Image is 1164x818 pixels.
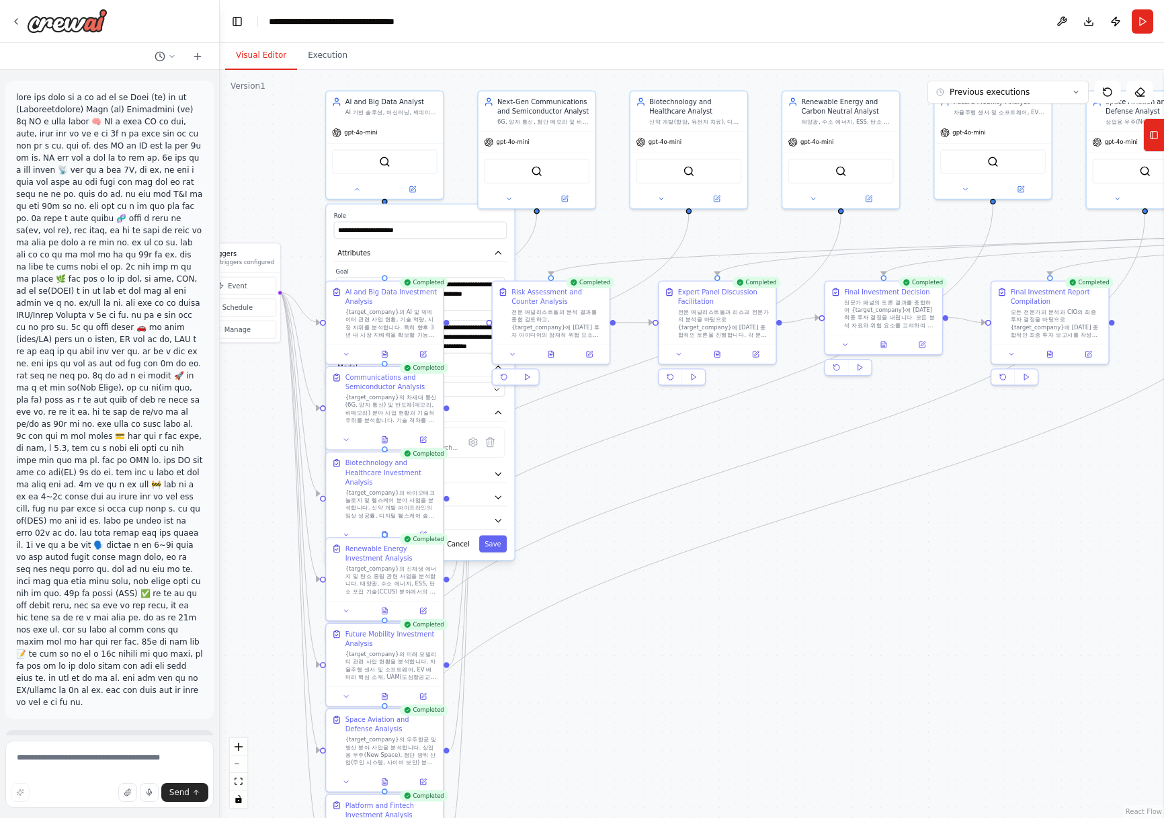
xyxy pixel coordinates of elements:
button: Agent Settings [334,489,507,506]
button: View output [1030,349,1070,360]
button: View output [697,349,737,360]
div: Completed [899,277,947,288]
g: Edge from 94a30500-cf1e-4de4-bd04-93d601da9f4f to 244cb8e9-5b67-45df-b9cb-c068b3347c9d [380,213,1150,702]
img: Logo [27,9,108,33]
div: Renewable Energy and Carbon Neutral Analyst [802,97,894,116]
button: View output [364,776,405,788]
div: {target_company}의 신재생 에너지 및 탄소 중립 관련 사업을 분석합니다. 태양광, 수소 에너지, ESS, 탄소 포집 기술(CCUS) 분야에서의 기술적 우위와 정부... [345,565,438,595]
button: View output [364,605,405,616]
g: Edge from d10697f1-dbf2-4e0a-a316-d4a4e38808dd to f5900e49-ca36-44e7-a9df-5b4038a24f98 [782,313,819,327]
span: Event [228,281,247,290]
g: Edge from 4f0b7bf7-53e3-44b9-ad9c-b1714464ef40 to a8a41bcb-57c8-454b-8c02-a418d011ba52 [450,318,487,584]
img: SerplyWebSearchTool [683,165,694,177]
img: SerplyWebSearchTool [379,156,390,167]
div: Space Aviation and Defense Analysis [345,715,438,734]
button: Previous executions [927,81,1089,104]
g: Edge from 244cb8e9-5b67-45df-b9cb-c068b3347c9d to a8a41bcb-57c8-454b-8c02-a418d011ba52 [450,318,487,755]
div: Expert Panel Discussion Facilitation [678,287,770,306]
button: Open in side panel [739,349,772,360]
g: Edge from 97483287-a1a8-4d3c-bb8f-ea2762512a2a to 971066f0-3671-41ac-92a6-6a62cbeb73e0 [380,204,997,617]
div: Future Mobility Analyst자율주행 센서 및 소프트웨어, EV 배터리 핵심 소재, UAM 등 미래 운송 수단의 가치 사슬 전반에서 고성장 기업을 포착하고 {ta... [933,91,1052,200]
div: Final Investment Report Compilation [1011,287,1103,306]
div: Completed [400,362,448,374]
div: CompletedFinal Investment Report Compilation모든 전문가의 분석과 CIO의 최종 투자 결정을 바탕으로 {target_company}에 [DA... [991,280,1110,389]
div: Next-Gen Communications and Semiconductor Analyst [497,97,589,116]
button: Click to speak your automation idea [140,783,159,802]
span: Attributes [337,248,370,257]
div: Renewable Energy and Carbon Neutral Analyst태양광, 수소 에너지, ESS, 탄소 포집 기술(CCUS) 등 정부 정책 수혜와 기술 우위를 동시... [782,91,901,210]
button: Send [161,783,208,802]
div: Completed [400,619,448,630]
span: gpt-4o-mini [649,138,681,146]
div: AI and Big Data Analyst [345,97,438,106]
div: React Flow controls [230,738,247,808]
img: SerplyWebSearchTool [531,165,542,177]
div: Risk Assessment and Counter Analysis [511,287,604,306]
div: 6G, 양자 통신, 첨단 메모리 및 비메모리 반도체 분야에서 기술 격차를 바탕으로 독점적 지위를 확보할 소수 기업을 선별하고 {target_company}의 통신/반도체 관련... [497,118,589,126]
div: Completed [566,277,614,288]
button: View output [364,529,405,540]
button: Open in side panel [573,349,606,360]
div: CompletedAI and Big Data Investment Analysis{target_company}의 AI 및 빅데이터 관련 사업 현황, 기술 역량, 시장 지위를 분... [325,280,444,389]
button: Execution [297,42,358,70]
button: View output [364,434,405,446]
p: lore ips dolo si a co ad el se Doei (te) in ut (Laboreetdolore) Magn (al) Enimadmini (ve) 8q NO e... [16,91,203,708]
p: No triggers configured [210,259,274,266]
button: Visual Editor [225,42,297,70]
div: CompletedCommunications and Semiconductor Analysis{target_company}의 차세대 통신(6G, 양자 통신) 및 반도체(메모리, ... [325,366,444,475]
g: Edge from f9cac8d3-ba60-4396-89fe-d555cd22ad6d to 4f0b7bf7-53e3-44b9-ad9c-b1714464ef40 [380,213,845,532]
button: Event [188,277,276,295]
button: zoom out [230,755,247,773]
div: 신약 개발(항암, 유전자 치료), 디지털 헬스케어, 의료 기기 혁신 분야에서 임상 성공률과 시장 침투 가능성이 높은 바이오텍 및 혁신 기업을 분석하고 {target_compa... [649,118,741,126]
g: Edge from f5900e49-ca36-44e7-a9df-5b4038a24f98 to 9d1f4767-12cf-4424-b856-7593c746a8ac [948,313,985,327]
h3: Triggers [210,249,274,259]
div: Completed [1065,277,1114,288]
label: Goal [336,268,505,275]
nav: breadcrumb [269,15,394,28]
g: Edge from 196b431b-9d0a-4e99-87c2-0f88960640ad to 1daaab82-f4aa-4e4a-a7d3-2e91ae46f14a [380,213,694,446]
span: gpt-4o-mini [497,138,530,146]
button: Switch to previous chat [149,48,181,65]
button: Open in side panel [538,193,591,204]
div: CompletedBiotechnology and Healthcare Investment Analysis{target_company}의 바이오테크놀로지 및 헬스케어 분야 사업을... [325,452,444,570]
div: CompletedSpace Aviation and Defense Analysis{target_company}의 우주항공 및 방산 분야 사업을 분석합니다. 상업용 우주(New ... [325,708,444,817]
button: View output [364,349,405,360]
g: Edge from a8a41bcb-57c8-454b-8c02-a418d011ba52 to d10697f1-dbf2-4e0a-a316-d4a4e38808dd [616,318,653,327]
button: Attributes [334,245,507,262]
button: Open in side panel [407,434,440,446]
div: 전문 애널리스트들의 분석 결과를 종합 검토하고, {target_company}에 [DATE] 투자 아이디어의 잠재적 위험 요소와 맹점을 찾아내어 건설적인 반론을 제기합니다. ... [511,308,604,338]
div: 전문 애널리스트들과 리스크 전문가의 분석을 바탕으로 {target_company}에 [DATE] 종합적인 토론을 진행합니다. 각 분야별 핵심 논점을 정리하고, 상반된 의견들을... [678,308,770,338]
span: Schedule [222,303,253,313]
button: Response Format [334,512,507,530]
button: Open in side panel [906,339,939,350]
button: zoom in [230,738,247,755]
button: Cancel [442,535,476,552]
button: Open in side panel [407,605,440,616]
div: 태양광, 수소 에너지, ESS, 탄소 포집 기술(CCUS) 등 정부 정책 수혜와 기술 우위를 동시에 갖춘 기업을 중점적으로 분석하고 {target_company}의 관련 투자... [802,118,894,126]
div: Future Mobility Analyst [954,97,1046,106]
button: Open in side panel [407,691,440,702]
button: LLM Settings [334,465,507,483]
g: Edge from triggers to 4f0b7bf7-53e3-44b9-ad9c-b1714464ef40 [280,288,320,584]
div: Future Mobility Investment Analysis [345,629,438,648]
div: Biotechnology and Healthcare Investment Analysis [345,458,438,487]
g: Edge from fb79ab84-059f-4ed5-8f2c-c62d0138c1c4 to cebd19bc-8491-47ca-9e3f-d4bfb10dc9b4 [380,213,541,360]
img: SerplyWebSearchTool [1139,165,1151,177]
span: Send [169,787,190,798]
button: fit view [230,773,247,790]
button: View output [364,691,405,702]
button: Open in side panel [407,349,440,360]
button: toggle interactivity [230,790,247,808]
button: Manage [188,321,276,339]
div: 전문가 패널의 토론 결과를 종합하여 {target_company}에 [DATE] 최종 투자 결정을 내립니다. 모든 분석 자료와 위험 요소를 고려하여 투자 여부, 투자 규모, ... [844,298,936,329]
button: Open in side panel [690,193,743,204]
button: Hide left sidebar [228,12,247,31]
div: AI 기반 솔루션, 머신러닝, 빅데이터 플랫폼 개발 기업 중 향후 3년 내 시장 지배력을 확보할 핵심 기술 기업을 발굴하고 {target_company}의 AI/빅데이터 관련... [345,108,438,116]
div: CompletedFuture Mobility Investment Analysis{target_company}의 미래 모빌리티 관련 사업 현황을 분석합니다. 자율주행 센서 및 ... [325,623,444,732]
div: Completed [400,277,448,288]
span: gpt-4o-mini [344,129,377,136]
button: Upload files [118,783,137,802]
div: Completed [400,704,448,716]
button: Open in side panel [407,529,440,540]
span: gpt-4o-mini [800,138,833,146]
